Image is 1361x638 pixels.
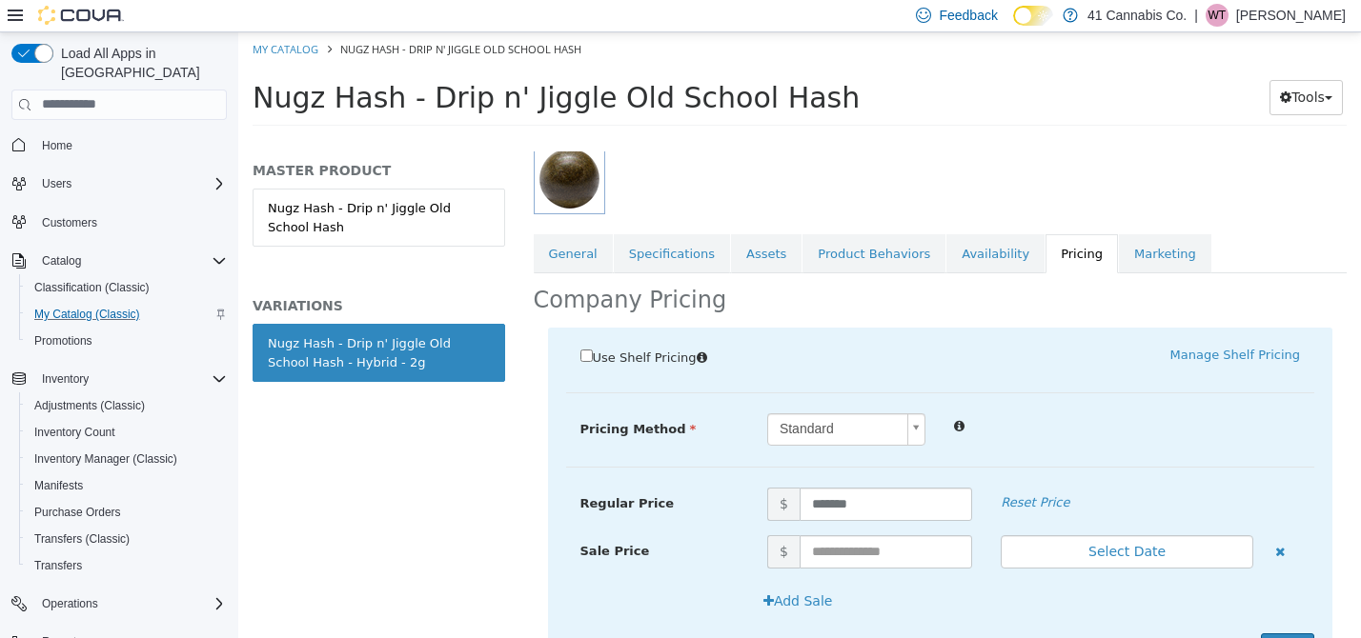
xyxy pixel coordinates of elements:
[529,381,687,413] a: Standard
[342,464,436,478] span: Regular Price
[295,253,489,283] h2: Company Pricing
[939,6,997,25] span: Feedback
[1087,4,1187,27] p: 41 Cannabis Co.
[34,451,177,467] span: Inventory Manager (Classic)
[708,202,806,242] a: Availability
[27,421,227,444] span: Inventory Count
[27,528,227,550] span: Transfers (Classic)
[14,265,267,282] h5: VARIATIONS
[19,392,234,419] button: Adjustments (Classic)
[881,202,973,242] a: Marketing
[19,499,234,526] button: Purchase Orders
[529,503,561,536] span: $
[27,501,227,524] span: Purchase Orders
[19,446,234,472] button: Inventory Manager (Classic)
[42,215,97,230] span: Customers
[34,592,227,615] span: Operations
[27,394,152,417] a: Adjustments (Classic)
[34,134,80,157] a: Home
[34,398,145,413] span: Adjustments (Classic)
[4,131,234,159] button: Home
[4,590,234,617] button: Operations
[42,596,98,611] span: Operations
[19,328,234,354] button: Promotions
[27,474,91,497] a: Manifests
[19,526,234,552] button: Transfers (Classic)
[1013,6,1053,26] input: Dark Mode
[1194,4,1198,27] p: |
[34,249,89,272] button: Catalog
[530,382,661,412] span: Standard
[342,389,458,404] span: Pricing Method
[42,138,72,153] span: Home
[34,280,150,295] span: Classification (Classic)
[1236,4,1346,27] p: [PERSON_NAME]
[14,130,267,147] h5: MASTER PRODUCT
[27,329,100,352] a: Promotions
[27,448,227,470] span: Inventory Manager (Classic)
[4,170,234,197] button: Users
[34,333,92,349] span: Promotions
[30,302,252,339] div: Nugz Hash - Drip n' Jiggle Old School Hash - Hybrid - 2g
[34,172,227,195] span: Users
[27,554,227,577] span: Transfers
[42,176,71,191] span: Users
[14,156,267,214] a: Nugz Hash - Drip n' Jiggle Old School Hash
[34,505,121,520] span: Purchase Orders
[493,202,563,242] a: Assets
[34,307,140,322] span: My Catalog (Classic)
[1023,601,1076,636] button: Save
[42,371,89,387] span: Inventory
[34,478,83,493] span: Manifests
[27,528,137,550] a: Transfers (Classic)
[932,315,1062,329] a: Manage Shelf Pricing
[27,394,227,417] span: Adjustments (Classic)
[4,209,234,236] button: Customers
[34,211,105,234] a: Customers
[53,44,227,82] span: Load All Apps in [GEOGRAPHIC_DATA]
[34,558,82,573] span: Transfers
[27,276,157,299] a: Classification (Classic)
[807,202,880,242] a: Pricing
[355,318,458,332] span: Use Shelf Pricing
[19,472,234,499] button: Manifests
[762,463,831,477] em: Reset Price
[762,503,1015,536] button: Select Date
[1031,48,1105,83] button: Tools
[34,368,96,390] button: Inventory
[34,368,227,390] span: Inventory
[515,551,605,587] button: Add Sale
[564,202,707,242] a: Product Behaviors
[4,248,234,274] button: Catalog
[27,474,227,497] span: Manifests
[956,601,1022,636] button: Cancel
[1013,26,1014,27] span: Dark Mode
[38,6,124,25] img: Cova
[34,133,227,157] span: Home
[529,455,561,488] span: $
[295,202,375,242] a: General
[27,448,185,470] a: Inventory Manager (Classic)
[27,421,123,444] a: Inventory Count
[34,210,227,234] span: Customers
[376,202,492,242] a: Specifications
[34,172,79,195] button: Users
[27,329,227,352] span: Promotions
[34,425,115,440] span: Inventory Count
[4,366,234,392] button: Inventory
[27,276,227,299] span: Classification (Classic)
[34,592,106,615] button: Operations
[19,552,234,579] button: Transfers
[42,253,81,269] span: Catalog
[34,531,130,547] span: Transfers (Classic)
[342,511,412,526] span: Sale Price
[34,249,227,272] span: Catalog
[27,303,148,326] a: My Catalog (Classic)
[19,419,234,446] button: Inventory Count
[27,501,129,524] a: Purchase Orders
[19,274,234,301] button: Classification (Classic)
[1206,4,1229,27] div: Wendy Thompson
